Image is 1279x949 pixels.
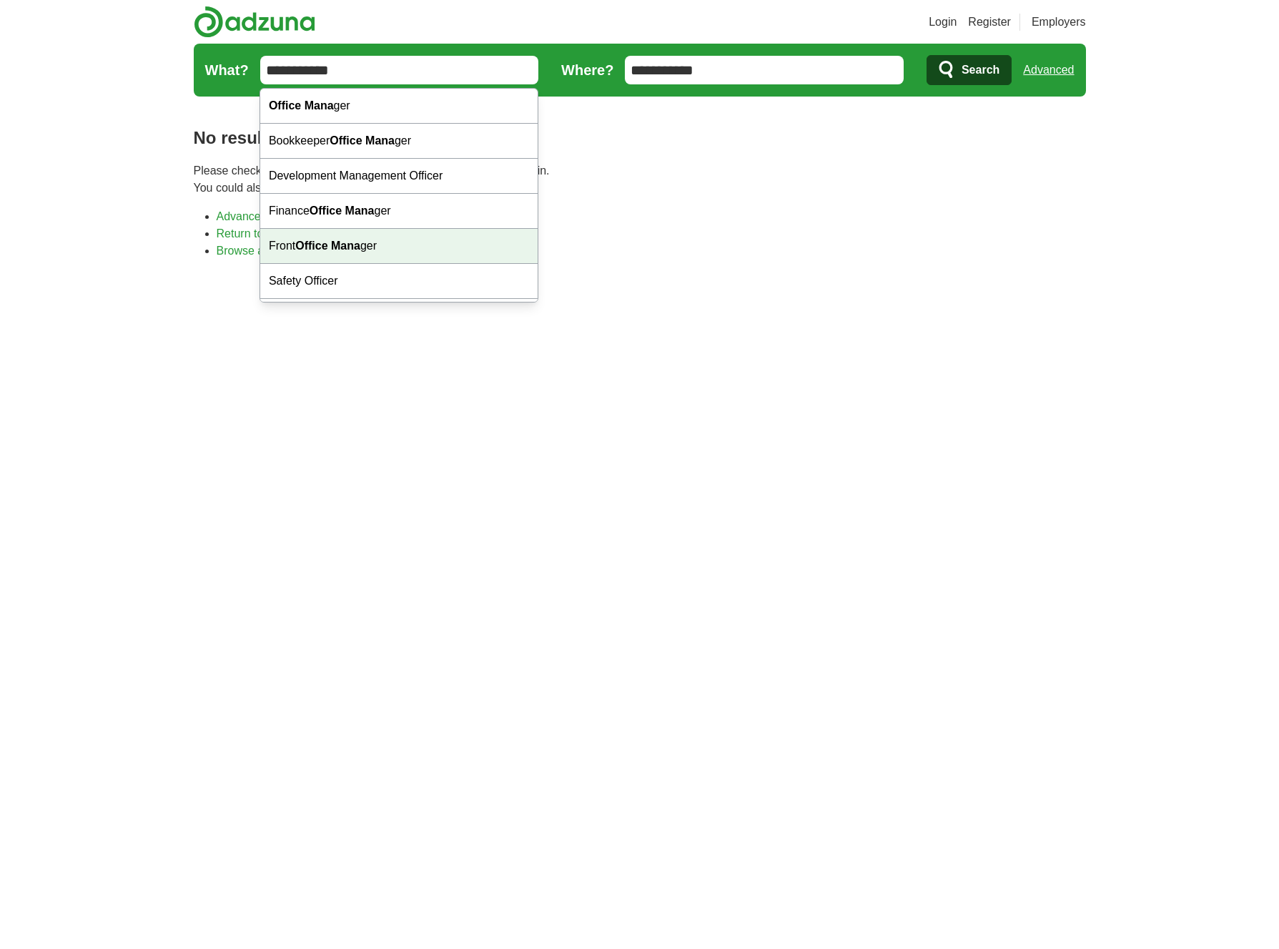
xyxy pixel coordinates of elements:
a: Advanced [1023,56,1074,84]
a: Employers [1032,14,1086,31]
span: Search [962,56,999,84]
img: Adzuna logo [194,6,315,38]
a: Browse all live results across the [GEOGRAPHIC_DATA] [217,245,505,257]
div: Office Clerk [260,299,538,334]
iframe: Ads by Google [194,271,1086,945]
h1: No results found [194,125,1086,151]
label: Where? [561,59,613,81]
label: What? [205,59,249,81]
button: Search [927,55,1012,85]
a: Register [968,14,1011,31]
p: Please check your spelling or enter another search term and try again. You could also try one of ... [194,162,1086,197]
a: Return to the home page and start again [217,227,422,240]
a: Advanced search [217,210,305,222]
a: Login [929,14,957,31]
